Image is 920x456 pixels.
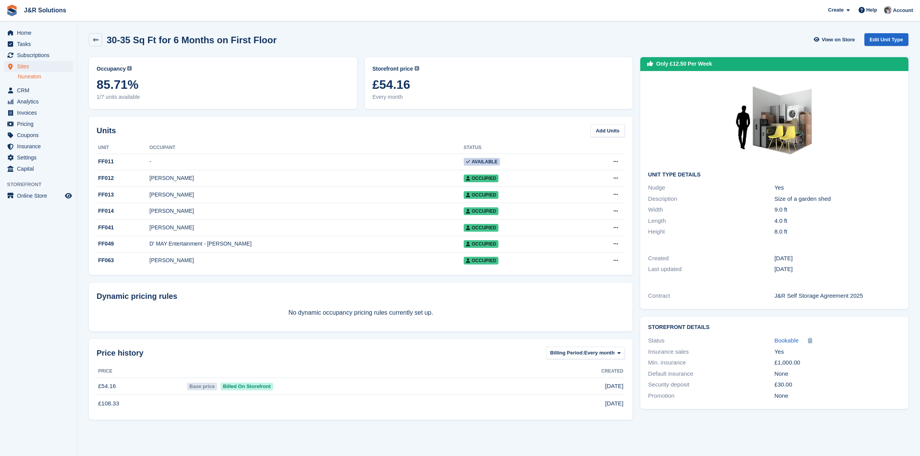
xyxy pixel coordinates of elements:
div: FF049 [97,240,150,248]
span: Occupied [464,240,498,248]
a: menu [4,190,73,201]
div: £1,000.00 [774,358,901,367]
a: menu [4,141,73,152]
span: CRM [17,85,63,96]
div: FF014 [97,207,150,215]
a: menu [4,85,73,96]
div: Security deposit [648,380,774,389]
span: Help [866,6,877,14]
h2: Units [97,125,116,136]
div: Min. insurance [648,358,774,367]
div: Description [648,195,774,203]
p: No dynamic occupancy pricing rules currently set up. [97,308,625,317]
span: Every month [584,349,615,357]
h2: 30-35 Sq Ft for 6 Months on First Floor [107,35,277,45]
div: FF013 [97,191,150,199]
div: [PERSON_NAME] [150,224,464,232]
th: Occupant [150,142,464,154]
div: [PERSON_NAME] [150,174,464,182]
span: Price history [97,347,143,359]
span: Subscriptions [17,50,63,61]
a: Edit Unit Type [864,33,908,46]
div: 9.0 ft [774,205,901,214]
h2: Unit Type details [648,172,901,178]
td: £108.33 [97,395,185,412]
div: Default insurance [648,370,774,378]
div: FF041 [97,224,150,232]
div: Yes [774,348,901,356]
div: Last updated [648,265,774,274]
div: Promotion [648,392,774,400]
img: Steve Revell [884,6,892,14]
span: [DATE] [605,382,623,391]
span: Occupied [464,191,498,199]
span: Invoices [17,107,63,118]
div: 4.0 ft [774,217,901,225]
span: Bookable [774,337,799,344]
a: menu [4,107,73,118]
span: [DATE] [605,399,623,408]
span: Storefront [7,181,77,188]
span: Occupied [464,207,498,215]
td: £54.16 [97,378,185,395]
div: None [774,392,901,400]
span: Occupied [464,175,498,182]
div: J&R Self Storage Agreement 2025 [774,292,901,300]
a: menu [4,119,73,129]
span: Created [601,368,623,375]
a: menu [4,130,73,141]
div: FF011 [97,158,150,166]
img: icon-info-grey-7440780725fd019a000dd9b08b2336e03edf1995a4989e88bcd33f0948082b44.svg [127,66,132,71]
img: icon-info-grey-7440780725fd019a000dd9b08b2336e03edf1995a4989e88bcd33f0948082b44.svg [415,66,419,71]
div: FF063 [97,256,150,264]
button: Billing Period: Every month [546,347,625,359]
div: [DATE] [774,254,901,263]
a: menu [4,61,73,72]
span: Every month [372,93,625,101]
th: Price [97,365,185,378]
span: Insurance [17,141,63,152]
a: menu [4,39,73,49]
div: [PERSON_NAME] [150,207,464,215]
div: None [774,370,901,378]
div: Length [648,217,774,225]
span: Online Store [17,190,63,201]
h2: Storefront Details [648,324,901,331]
a: Bookable [774,336,799,345]
div: Width [648,205,774,214]
span: Tasks [17,39,63,49]
a: menu [4,163,73,174]
span: Base price [187,383,218,390]
span: Settings [17,152,63,163]
a: Add Units [590,124,625,137]
a: View on Store [813,33,858,46]
div: [PERSON_NAME] [150,256,464,264]
th: Status [464,142,575,154]
span: Occupied [464,257,498,264]
span: Pricing [17,119,63,129]
div: D' MAY Entertainment - [PERSON_NAME] [150,240,464,248]
span: Billing Period: [550,349,584,357]
span: Storefront price [372,65,413,73]
a: menu [4,27,73,38]
span: 1/7 units available [97,93,349,101]
div: £30.00 [774,380,901,389]
span: Analytics [17,96,63,107]
span: £54.16 [372,78,625,92]
a: Nuneaton [18,73,73,80]
div: Only £12.50 Per Week [656,60,712,68]
span: Account [893,7,913,14]
span: View on Store [822,36,855,44]
td: - [150,154,464,170]
div: Insurance sales [648,348,774,356]
div: [DATE] [774,265,901,274]
div: Created [648,254,774,263]
span: Occupied [464,224,498,232]
div: Status [648,336,774,345]
a: menu [4,96,73,107]
span: Sites [17,61,63,72]
span: Coupons [17,130,63,141]
span: Capital [17,163,63,174]
div: Dynamic pricing rules [97,290,625,302]
a: menu [4,152,73,163]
